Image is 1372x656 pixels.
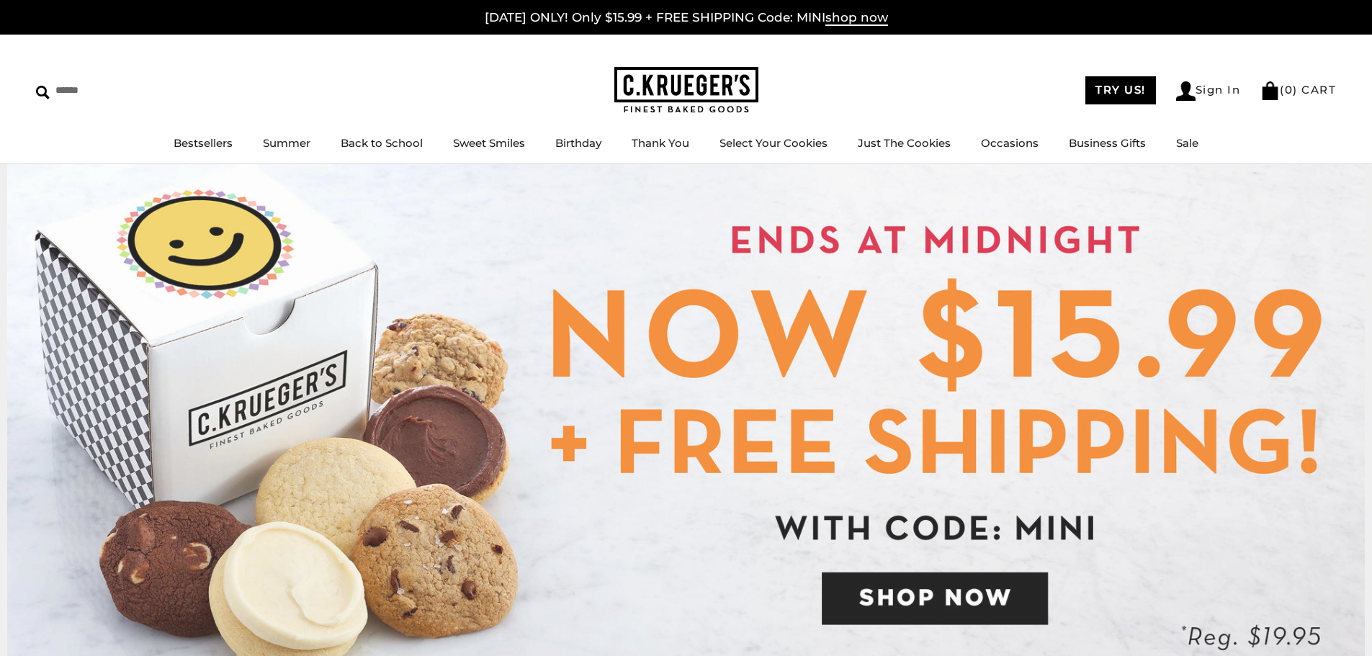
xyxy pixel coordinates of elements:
a: [DATE] ONLY! Only $15.99 + FREE SHIPPING Code: MINIshop now [485,10,888,26]
img: Account [1176,81,1196,101]
a: Sale [1176,136,1198,150]
a: Business Gifts [1069,136,1146,150]
img: Bag [1260,81,1280,100]
a: Back to School [341,136,423,150]
a: Select Your Cookies [719,136,828,150]
a: Bestsellers [174,136,233,150]
a: Sweet Smiles [453,136,525,150]
a: Sign In [1176,81,1241,101]
span: 0 [1285,83,1293,96]
img: Search [36,86,50,99]
a: Thank You [632,136,689,150]
img: C.KRUEGER'S [614,67,758,114]
a: Occasions [981,136,1039,150]
input: Search [36,79,207,102]
span: shop now [825,10,888,26]
a: Just The Cookies [858,136,951,150]
a: (0) CART [1260,83,1336,96]
a: Birthday [555,136,601,150]
a: Summer [263,136,310,150]
a: TRY US! [1085,76,1156,104]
